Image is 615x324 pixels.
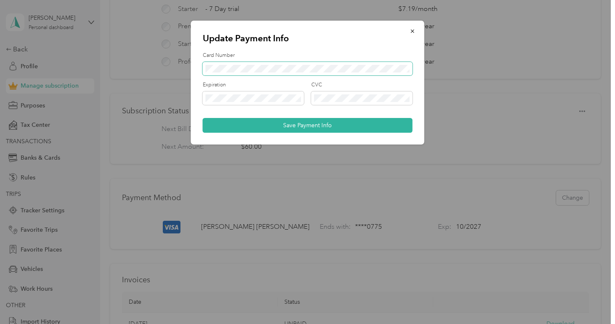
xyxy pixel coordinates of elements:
[203,52,413,59] label: Card Number
[311,81,413,89] label: CVC
[203,81,304,89] label: Expiration
[203,118,413,133] button: Save Payment Info
[568,277,615,324] iframe: Everlance-gr Chat Button Frame
[203,32,413,44] p: Update Payment Info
